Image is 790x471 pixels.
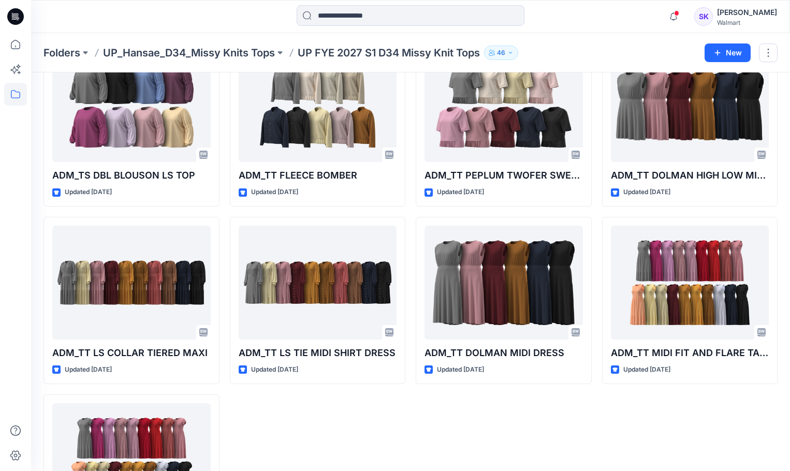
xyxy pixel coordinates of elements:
a: ADM_TT LS TIE MIDI SHIRT DRESS [239,226,397,340]
a: ADM_TT LS COLLAR TIERED MAXI [52,226,211,340]
p: ADM_TT PEPLUM TWOFER SWEATSHIRT [425,168,583,183]
a: ADM_TT DOLMAN MIDI DRESS [425,226,583,340]
p: ADM_TT LS COLLAR TIERED MAXI [52,346,211,360]
p: Updated [DATE] [65,187,112,198]
p: Updated [DATE] [623,364,670,375]
a: Folders [43,46,80,60]
a: UP_Hansae_D34_Missy Knits Tops [103,46,275,60]
p: Updated [DATE] [65,364,112,375]
a: ADM_TT DOLMAN HIGH LOW MINI DRESS [611,48,769,162]
a: ADM_TT FLEECE BOMBER [239,48,397,162]
p: ADM_TT DOLMAN MIDI DRESS [425,346,583,360]
button: 46 [484,46,518,60]
p: Updated [DATE] [251,187,298,198]
a: ADM_TT PEPLUM TWOFER SWEATSHIRT [425,48,583,162]
p: ADM_TT FLEECE BOMBER [239,168,397,183]
p: Updated [DATE] [437,364,484,375]
a: ADM_TT MIDI FIT AND FLARE TANK DRESS [611,226,769,340]
p: ADM_TS DBL BLOUSON LS TOP [52,168,211,183]
p: Updated [DATE] [437,187,484,198]
p: 46 [497,47,505,58]
div: Walmart [717,19,777,26]
p: ADM_TT LS TIE MIDI SHIRT DRESS [239,346,397,360]
p: ADM_TT DOLMAN HIGH LOW MINI DRESS [611,168,769,183]
p: Updated [DATE] [623,187,670,198]
p: ADM_TT MIDI FIT AND FLARE TANK DRESS [611,346,769,360]
button: New [705,43,751,62]
div: SK [694,7,713,26]
p: UP FYE 2027 S1 D34 Missy Knit Tops [298,46,480,60]
a: ADM_TS DBL BLOUSON LS TOP [52,48,211,162]
p: Updated [DATE] [251,364,298,375]
div: [PERSON_NAME] [717,6,777,19]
